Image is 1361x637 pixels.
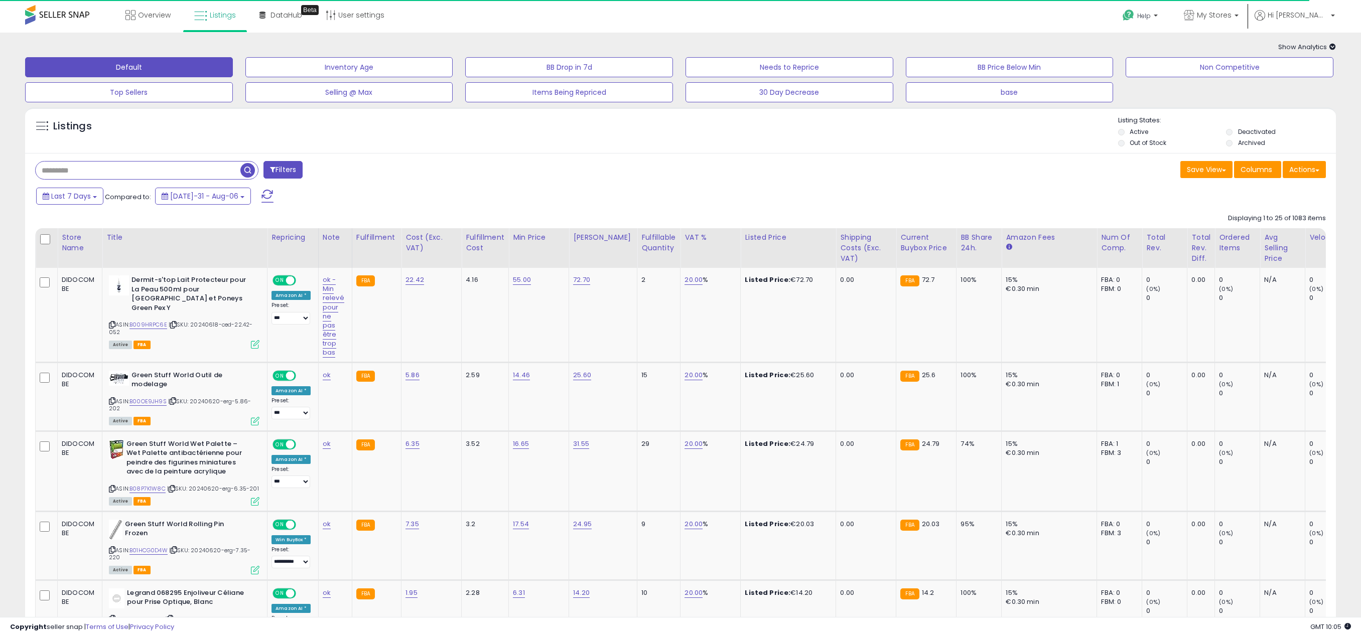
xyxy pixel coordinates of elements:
span: ON [274,589,286,597]
div: 0 [1309,520,1350,529]
div: Amazon AI * [271,386,311,395]
div: 15% [1006,371,1089,380]
div: 15% [1006,275,1089,284]
div: Fulfillment Cost [466,232,504,253]
span: Overview [138,10,171,20]
span: 25.6 [922,370,936,380]
small: FBA [900,371,919,382]
a: 25.60 [573,370,591,380]
div: FBM: 3 [1101,448,1134,457]
span: FBA [133,497,151,506]
small: (0%) [1146,285,1160,293]
small: (0%) [1146,529,1160,537]
div: Amazon Fees [1006,232,1093,243]
strong: Copyright [10,622,47,631]
small: (0%) [1309,285,1323,293]
div: Avg Selling Price [1264,232,1301,264]
div: DIDOCOM BE [62,275,94,293]
div: N/A [1264,275,1297,284]
a: B016BOKFSU [129,615,164,623]
div: FBM: 3 [1101,529,1134,538]
div: % [685,588,733,597]
div: 0 [1146,538,1187,547]
small: (0%) [1309,529,1323,537]
div: N/A [1264,371,1297,380]
div: 0 [1146,389,1187,398]
small: (0%) [1219,380,1233,388]
span: Help [1137,12,1151,20]
span: 2025-08-14 10:05 GMT [1310,622,1351,631]
div: Min Price [513,232,565,243]
span: ON [274,440,286,448]
div: 0 [1146,457,1187,466]
div: Displaying 1 to 25 of 1083 items [1228,214,1326,223]
b: Listed Price: [745,370,790,380]
div: 0.00 [840,588,888,597]
span: OFF [295,520,311,529]
small: FBA [356,275,375,286]
div: 0 [1219,606,1260,615]
small: FBA [900,439,919,450]
label: Active [1130,127,1148,136]
b: Listed Price: [745,275,790,284]
div: Velocity [1309,232,1346,243]
label: Deactivated [1238,127,1276,136]
span: 20.03 [922,519,940,529]
div: 0 [1309,457,1350,466]
div: 0 [1219,389,1260,398]
button: Columns [1234,161,1281,178]
div: €0.30 min [1006,529,1089,538]
img: 51FMtHeBwfL._SL40_.jpg [109,439,124,459]
div: Fulfillment [356,232,397,243]
div: % [685,439,733,448]
span: [DATE]-31 - Aug-06 [170,191,238,201]
div: ASIN: [109,371,259,424]
button: Items Being Repriced [465,82,673,102]
a: 6.31 [513,588,525,598]
b: Listed Price: [745,519,790,529]
div: VAT % [685,232,736,243]
div: €24.79 [745,439,828,448]
small: (0%) [1146,380,1160,388]
div: % [685,520,733,529]
div: 0 [1309,606,1350,615]
a: 16.65 [513,439,529,449]
span: ON [274,371,286,380]
a: 20.00 [685,519,703,529]
div: 100% [961,371,994,380]
div: 100% [961,275,994,284]
span: 72.7 [922,275,935,284]
a: 20.00 [685,275,703,285]
div: Cost (Exc. VAT) [405,232,457,253]
b: Listed Price: [745,439,790,448]
div: Repricing [271,232,314,243]
div: 0 [1219,457,1260,466]
div: DIDOCOM BE [62,439,94,457]
div: 15% [1006,439,1089,448]
span: | SKU: 20240620-erg-6.35-201 [167,485,259,493]
span: Show Analytics [1278,42,1336,52]
img: 31LW1U61hjL._SL40_.jpg [109,520,122,540]
div: Preset: [271,397,311,420]
div: Current Buybox Price [900,232,952,253]
div: 0 [1219,538,1260,547]
span: All listings currently available for purchase on Amazon [109,566,132,574]
div: DIDOCOM BE [62,520,94,538]
div: FBM: 0 [1101,597,1134,606]
a: ok [323,439,331,449]
span: OFF [295,276,311,285]
button: Selling @ Max [245,82,453,102]
small: (0%) [1219,529,1233,537]
div: 0 [1219,275,1260,284]
div: 2 [641,275,672,284]
a: 20.00 [685,588,703,598]
a: 31.55 [573,439,589,449]
div: 0.00 [1191,588,1207,597]
button: BB Price Below Min [906,57,1114,77]
div: % [685,275,733,284]
a: ok [323,370,331,380]
span: | SKU: 20240620-erg-5.86-202 [109,397,251,412]
div: BB Share 24h. [961,232,997,253]
a: 5.86 [405,370,420,380]
div: 0.00 [1191,371,1207,380]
